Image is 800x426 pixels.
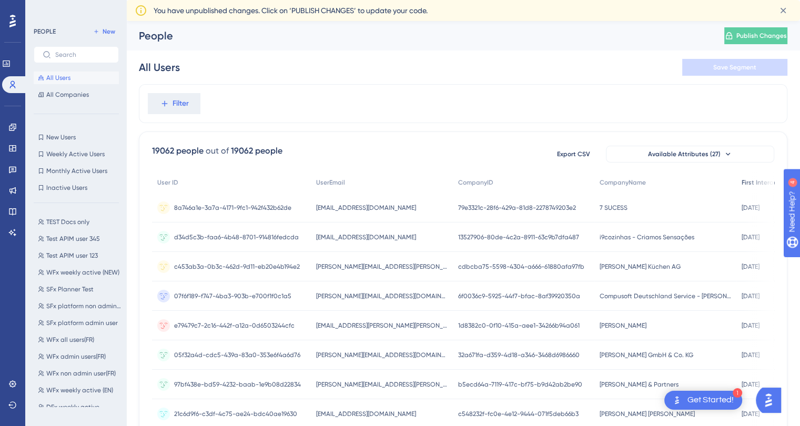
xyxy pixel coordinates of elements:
span: WFx weekly active (EN) [46,386,113,394]
button: Monthly Active Users [34,165,119,177]
span: [PERSON_NAME] [600,321,646,330]
button: WFx non admin user(FR) [34,367,125,380]
span: [EMAIL_ADDRESS][PERSON_NAME][PERSON_NAME][DOMAIN_NAME] [316,321,448,330]
span: WFx non admin user(FR) [46,369,116,378]
time: [DATE] [742,381,760,388]
span: 1d8382c0-0f10-415a-aee1-34266b94a061 [458,321,580,330]
div: out of [206,145,229,157]
div: 4 [73,5,76,14]
time: [DATE] [742,263,760,270]
button: Publish Changes [724,27,787,44]
span: [PERSON_NAME][EMAIL_ADDRESS][DOMAIN_NAME][PERSON_NAME] [316,351,448,359]
button: All Users [34,72,119,84]
button: WFx all users(FR) [34,333,125,346]
span: Test APIM user 345 [46,235,100,243]
button: DFx weekly active [34,401,125,413]
button: WFx admin users(FR) [34,350,125,363]
span: First Interaction [742,178,789,187]
button: Test APIM user 123 [34,249,125,262]
span: SFx Planner Test [46,285,94,293]
span: 32a671fa-d359-4d18-a346-3468d6986660 [458,351,580,359]
span: 21c6d9f6-c3df-4c75-ae24-bdc40ae19630 [174,410,297,418]
span: CompanyID [458,178,493,187]
span: Compusoft Deutschland Service - [PERSON_NAME] [600,292,731,300]
span: Need Help? [25,3,66,15]
span: Filter [173,97,189,110]
span: All Users [46,74,70,82]
span: New Users [46,133,76,141]
time: [DATE] [742,410,760,418]
span: SFx platform non admin user [46,302,121,310]
span: [PERSON_NAME] Küchen AG [600,262,681,271]
span: cdbcba75-5598-4304-a666-61880afa97fb [458,262,584,271]
span: 05f32a4d-cdc5-439a-83a0-353e6f4a6d76 [174,351,300,359]
time: [DATE] [742,292,760,300]
span: SFx platform admin user [46,319,118,327]
span: 6f0036c9-5925-44f7-bfac-8af39920350a [458,292,580,300]
span: c453ab3a-0b3c-462d-9d11-eb20e4b194e2 [174,262,300,271]
div: All Users [139,60,180,75]
span: WFx weekly active (NEW) [46,268,119,277]
span: d34d5c3b-faa6-4b48-8701-914816fedcda [174,233,299,241]
span: [PERSON_NAME] [PERSON_NAME] [600,410,695,418]
span: [EMAIL_ADDRESS][DOMAIN_NAME] [316,204,416,212]
button: All Companies [34,88,119,101]
span: 97bf438e-bd59-4232-baab-1e9b08d22834 [174,380,301,389]
div: Open Get Started! checklist, remaining modules: 1 [664,391,742,410]
time: [DATE] [742,322,760,329]
span: UserEmail [316,178,345,187]
time: [DATE] [742,351,760,359]
button: Test APIM user 345 [34,232,125,245]
button: WFx weekly active (NEW) [34,266,125,279]
button: TEST Docs only [34,216,125,228]
time: [DATE] [742,234,760,241]
span: You have unpublished changes. Click on ‘PUBLISH CHANGES’ to update your code. [154,4,428,17]
span: 13527906-80de-4c2a-8911-63c9b7dfa487 [458,233,579,241]
button: Filter [148,93,200,114]
span: 79e3321c-28f6-429a-81d8-2278749203e2 [458,204,576,212]
div: PEOPLE [34,27,56,36]
span: 7 SUCESS [600,204,627,212]
span: i9cozinhas - Criamos Sensações [600,233,694,241]
span: Test APIM user 123 [46,251,98,260]
button: WFx weekly active (EN) [34,384,125,397]
span: c548232f-fc0e-4e12-9444-071f5deb66b3 [458,410,579,418]
div: People [139,28,698,43]
button: New [89,25,119,38]
span: 8a746a1e-3a7a-4171-9fc1-942f432b62de [174,204,291,212]
span: [EMAIL_ADDRESS][DOMAIN_NAME] [316,410,416,418]
span: TEST Docs only [46,218,89,226]
span: 07f6f189-f747-4ba3-903b-e700f1f0c1a5 [174,292,291,300]
span: WFx admin users(FR) [46,352,106,361]
span: [PERSON_NAME][EMAIL_ADDRESS][PERSON_NAME][DOMAIN_NAME] [316,262,448,271]
span: New [103,27,115,36]
span: [PERSON_NAME][EMAIL_ADDRESS][PERSON_NAME][DOMAIN_NAME] [316,380,448,389]
span: CompanyName [600,178,646,187]
span: [PERSON_NAME][EMAIL_ADDRESS][DOMAIN_NAME] [316,292,448,300]
span: All Companies [46,90,89,99]
button: SFx platform non admin user [34,300,125,312]
button: SFx platform admin user [34,317,125,329]
div: 1 [733,388,742,398]
span: Export CSV [557,150,590,158]
span: [PERSON_NAME] GmbH & Co. KG [600,351,693,359]
button: Available Attributes (27) [606,146,774,163]
span: [PERSON_NAME] & Partners [600,380,679,389]
input: Search [55,51,110,58]
span: e79479c7-2c16-442f-a12a-0d6503244cfc [174,321,295,330]
span: Monthly Active Users [46,167,107,175]
span: Inactive Users [46,184,87,192]
button: New Users [34,131,119,144]
button: Export CSV [547,146,600,163]
span: b5ecd64a-7119-417c-bf75-b9d42ab2be90 [458,380,582,389]
div: 19062 people [231,145,282,157]
span: Publish Changes [736,32,787,40]
span: DFx weekly active [46,403,99,411]
span: Weekly Active Users [46,150,105,158]
button: SFx Planner Test [34,283,125,296]
iframe: UserGuiding AI Assistant Launcher [756,384,787,416]
span: Available Attributes (27) [648,150,721,158]
time: [DATE] [742,204,760,211]
span: Save Segment [713,63,756,72]
span: WFx all users(FR) [46,336,94,344]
